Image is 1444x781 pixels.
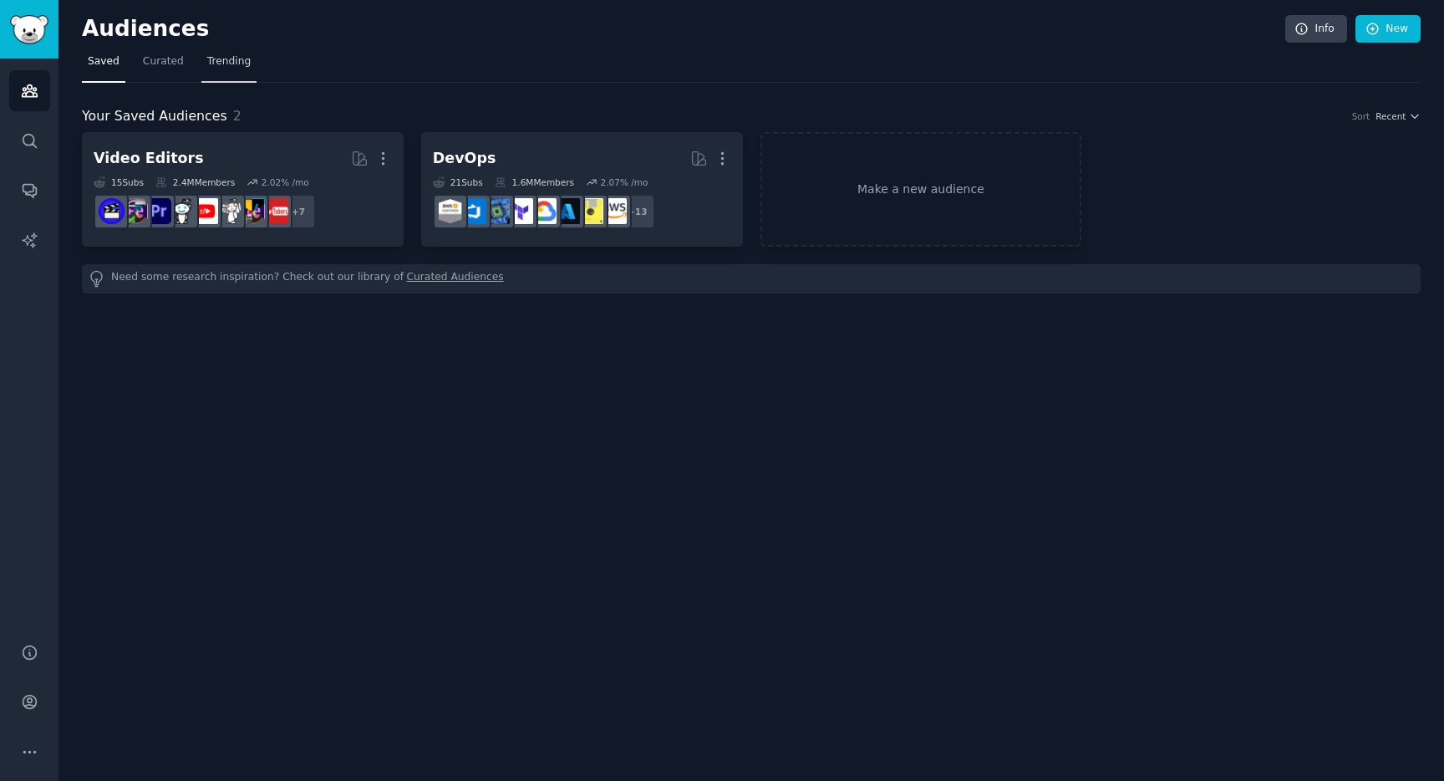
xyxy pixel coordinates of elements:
[1375,110,1421,122] button: Recent
[620,194,655,229] div: + 13
[82,48,125,83] a: Saved
[1352,110,1370,122] div: Sort
[82,16,1285,43] h2: Audiences
[1355,15,1421,43] a: New
[421,132,743,247] a: DevOps21Subs1.6MMembers2.07% /mo+13awsExperiencedDevsAZUREgooglecloudTerraformcomputingazuredevop...
[460,198,486,224] img: azuredevops
[94,176,144,188] div: 15 Sub s
[554,198,580,224] img: AZURE
[1285,15,1347,43] a: Info
[1375,110,1406,122] span: Recent
[531,198,557,224] img: googlecloud
[145,198,171,224] img: premiere
[94,148,204,169] div: Video Editors
[233,108,242,124] span: 2
[169,198,195,224] img: gopro
[192,198,218,224] img: youtubers
[407,270,504,288] a: Curated Audiences
[433,148,496,169] div: DevOps
[82,106,227,127] span: Your Saved Audiences
[239,198,265,224] img: VideoEditing
[760,132,1082,247] a: Make a new audience
[495,176,574,188] div: 1.6M Members
[601,176,648,188] div: 2.07 % /mo
[99,198,125,224] img: VideoEditors
[122,198,148,224] img: editors
[82,132,404,247] a: Video Editors15Subs2.4MMembers2.02% /mo+7NewTubersVideoEditingvideographyyoutubersgopropremiereed...
[82,264,1421,294] div: Need some research inspiration? Check out our library of
[433,176,483,188] div: 21 Sub s
[10,15,48,44] img: GummySearch logo
[281,194,316,229] div: + 7
[601,198,627,224] img: aws
[484,198,510,224] img: computing
[262,176,309,188] div: 2.02 % /mo
[143,54,184,69] span: Curated
[262,198,288,224] img: NewTubers
[201,48,257,83] a: Trending
[137,48,190,83] a: Curated
[155,176,235,188] div: 2.4M Members
[207,54,251,69] span: Trending
[216,198,242,224] img: videography
[507,198,533,224] img: Terraform
[88,54,119,69] span: Saved
[437,198,463,224] img: AWS_Certified_Experts
[577,198,603,224] img: ExperiencedDevs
